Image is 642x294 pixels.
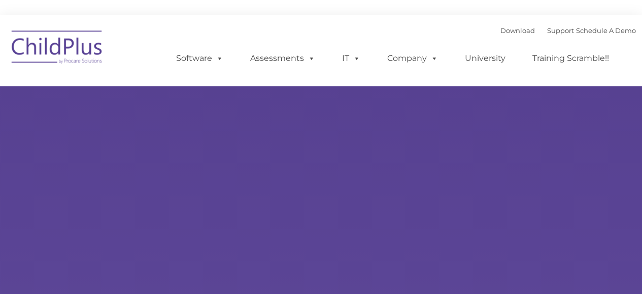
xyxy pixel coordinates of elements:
a: Download [500,26,535,35]
a: University [455,48,516,69]
a: IT [332,48,370,69]
img: ChildPlus by Procare Solutions [7,23,108,74]
a: Schedule A Demo [576,26,636,35]
a: Company [377,48,448,69]
a: Software [166,48,233,69]
font: | [500,26,636,35]
a: Support [547,26,574,35]
a: Training Scramble!! [522,48,619,69]
a: Assessments [240,48,325,69]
